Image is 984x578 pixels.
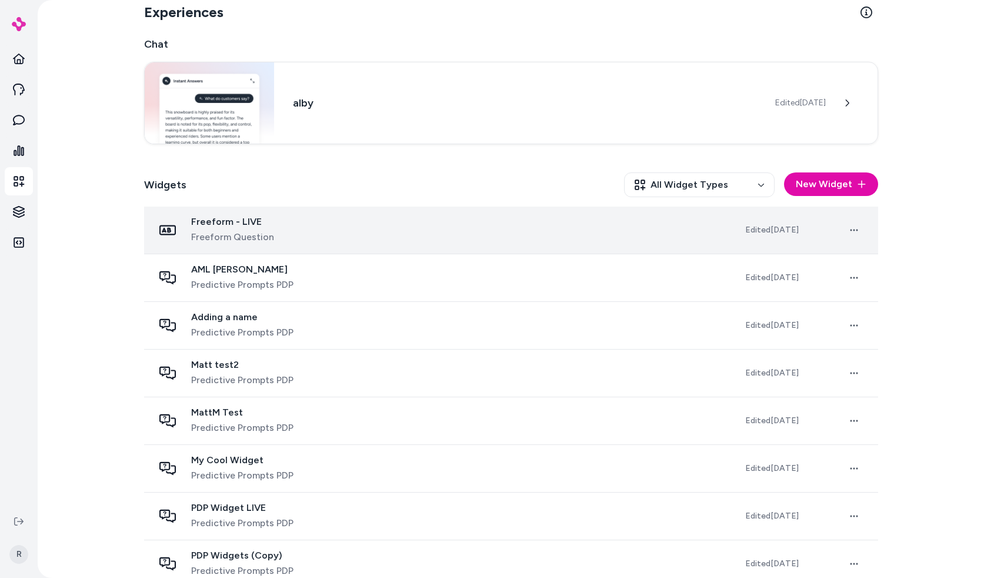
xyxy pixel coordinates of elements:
[191,325,293,340] span: Predictive Prompts PDP
[191,373,293,387] span: Predictive Prompts PDP
[9,545,28,564] span: R
[7,536,31,573] button: R
[191,278,293,292] span: Predictive Prompts PDP
[144,3,224,22] h2: Experiences
[191,407,293,418] span: MattM Test
[784,172,878,196] button: New Widget
[191,469,293,483] span: Predictive Prompts PDP
[745,416,799,426] span: Edited [DATE]
[745,463,799,473] span: Edited [DATE]
[191,311,293,323] span: Adding a name
[191,230,274,244] span: Freeform Question
[775,97,826,109] span: Edited [DATE]
[191,454,293,466] span: My Cool Widget
[144,177,186,193] h2: Widgets
[745,320,799,330] span: Edited [DATE]
[12,17,26,31] img: alby Logo
[144,36,878,52] h2: Chat
[191,216,274,228] span: Freeform - LIVE
[191,550,293,562] span: PDP Widgets (Copy)
[745,225,799,235] span: Edited [DATE]
[191,264,293,275] span: AML [PERSON_NAME]
[191,502,293,514] span: PDP Widget LIVE
[191,421,293,435] span: Predictive Prompts PDP
[624,172,775,197] button: All Widget Types
[191,359,293,371] span: Matt test2
[144,62,878,144] a: Chat widgetalbyEdited[DATE]
[745,511,799,521] span: Edited [DATE]
[745,273,799,283] span: Edited [DATE]
[293,95,756,111] h3: alby
[745,368,799,378] span: Edited [DATE]
[191,516,293,530] span: Predictive Prompts PDP
[745,559,799,569] span: Edited [DATE]
[191,564,293,578] span: Predictive Prompts PDP
[145,62,275,144] img: Chat widget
